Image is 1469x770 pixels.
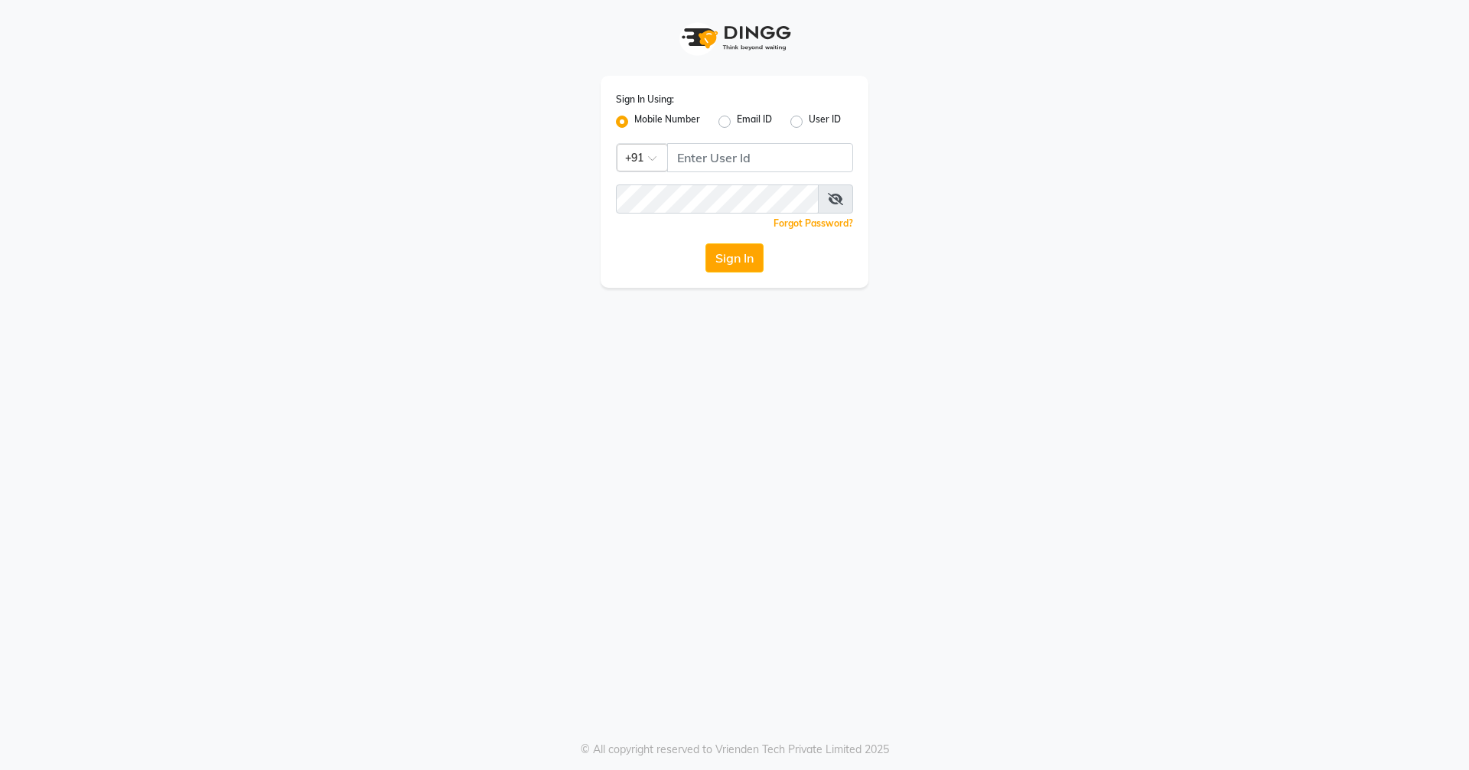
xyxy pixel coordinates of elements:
button: Sign In [705,243,764,272]
input: Username [667,143,853,172]
img: logo1.svg [673,15,796,60]
label: Email ID [737,113,772,131]
label: Sign In Using: [616,93,674,106]
label: User ID [809,113,841,131]
a: Forgot Password? [774,217,853,229]
label: Mobile Number [634,113,700,131]
input: Username [616,184,819,214]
